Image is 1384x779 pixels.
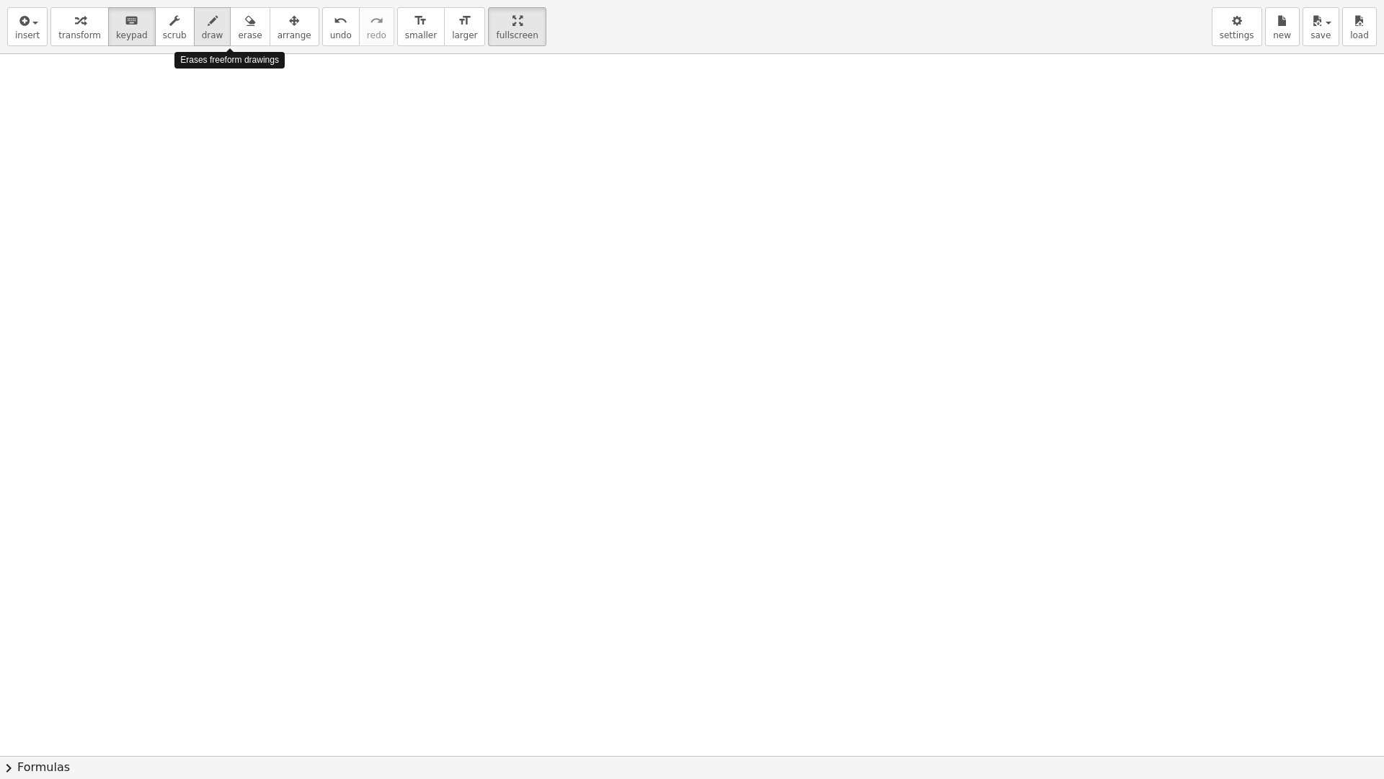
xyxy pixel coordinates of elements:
button: arrange [270,7,319,46]
span: settings [1220,30,1254,40]
span: arrange [278,30,311,40]
button: load [1342,7,1377,46]
span: scrub [163,30,187,40]
button: format_sizesmaller [397,7,445,46]
button: format_sizelarger [444,7,485,46]
span: undo [330,30,352,40]
button: save [1303,7,1339,46]
button: new [1265,7,1300,46]
button: fullscreen [488,7,546,46]
span: larger [452,30,477,40]
button: redoredo [359,7,394,46]
i: undo [334,12,347,30]
span: erase [238,30,262,40]
span: save [1310,30,1331,40]
span: keypad [116,30,148,40]
button: erase [230,7,270,46]
button: scrub [155,7,195,46]
button: insert [7,7,48,46]
button: keyboardkeypad [108,7,156,46]
button: undoundo [322,7,360,46]
i: format_size [414,12,427,30]
button: settings [1212,7,1262,46]
i: keyboard [125,12,138,30]
span: insert [15,30,40,40]
div: Erases freeform drawings [174,52,285,69]
button: transform [50,7,109,46]
i: redo [370,12,383,30]
span: smaller [405,30,437,40]
i: format_size [458,12,471,30]
span: transform [58,30,101,40]
span: draw [202,30,223,40]
span: redo [367,30,386,40]
span: fullscreen [496,30,538,40]
button: draw [194,7,231,46]
span: load [1350,30,1369,40]
span: new [1273,30,1291,40]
